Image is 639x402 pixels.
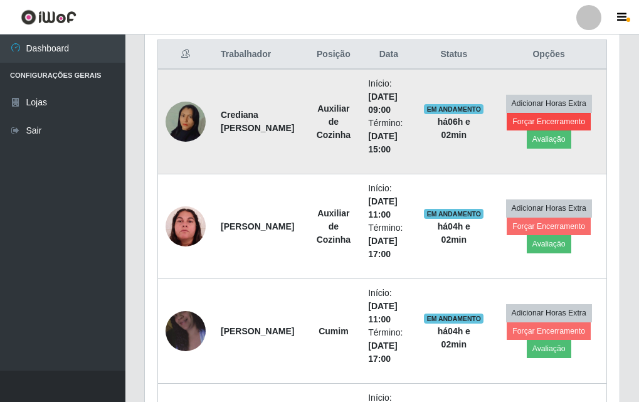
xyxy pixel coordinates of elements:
[368,92,397,115] time: [DATE] 09:00
[368,326,409,366] li: Término:
[438,117,470,140] strong: há 06 h e 02 min
[319,326,348,336] strong: Cumim
[221,326,294,336] strong: [PERSON_NAME]
[368,287,409,326] li: Início:
[424,209,483,219] span: EM ANDAMENTO
[21,9,77,25] img: CoreUI Logo
[368,131,397,154] time: [DATE] 15:00
[368,301,397,324] time: [DATE] 11:00
[438,221,470,245] strong: há 04 h e 02 min
[306,40,361,70] th: Posição
[213,40,306,70] th: Trabalhador
[438,326,470,349] strong: há 04 h e 02 min
[368,236,397,259] time: [DATE] 17:00
[166,295,206,367] img: 1741863996987.jpeg
[506,95,592,112] button: Adicionar Horas Extra
[368,117,409,156] li: Término:
[527,340,571,357] button: Avaliação
[491,40,606,70] th: Opções
[368,341,397,364] time: [DATE] 17:00
[368,182,409,221] li: Início:
[317,103,351,140] strong: Auxiliar de Cozinha
[416,40,491,70] th: Status
[166,86,206,157] img: 1755289367859.jpeg
[166,206,206,246] img: 1750360677294.jpeg
[317,208,351,245] strong: Auxiliar de Cozinha
[506,199,592,217] button: Adicionar Horas Extra
[424,104,483,114] span: EM ANDAMENTO
[507,218,591,235] button: Forçar Encerramento
[368,196,397,220] time: [DATE] 11:00
[507,113,591,130] button: Forçar Encerramento
[506,304,592,322] button: Adicionar Horas Extra
[527,235,571,253] button: Avaliação
[368,77,409,117] li: Início:
[368,221,409,261] li: Término:
[361,40,416,70] th: Data
[424,314,483,324] span: EM ANDAMENTO
[507,322,591,340] button: Forçar Encerramento
[527,130,571,148] button: Avaliação
[221,110,294,133] strong: Crediana [PERSON_NAME]
[221,221,294,231] strong: [PERSON_NAME]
